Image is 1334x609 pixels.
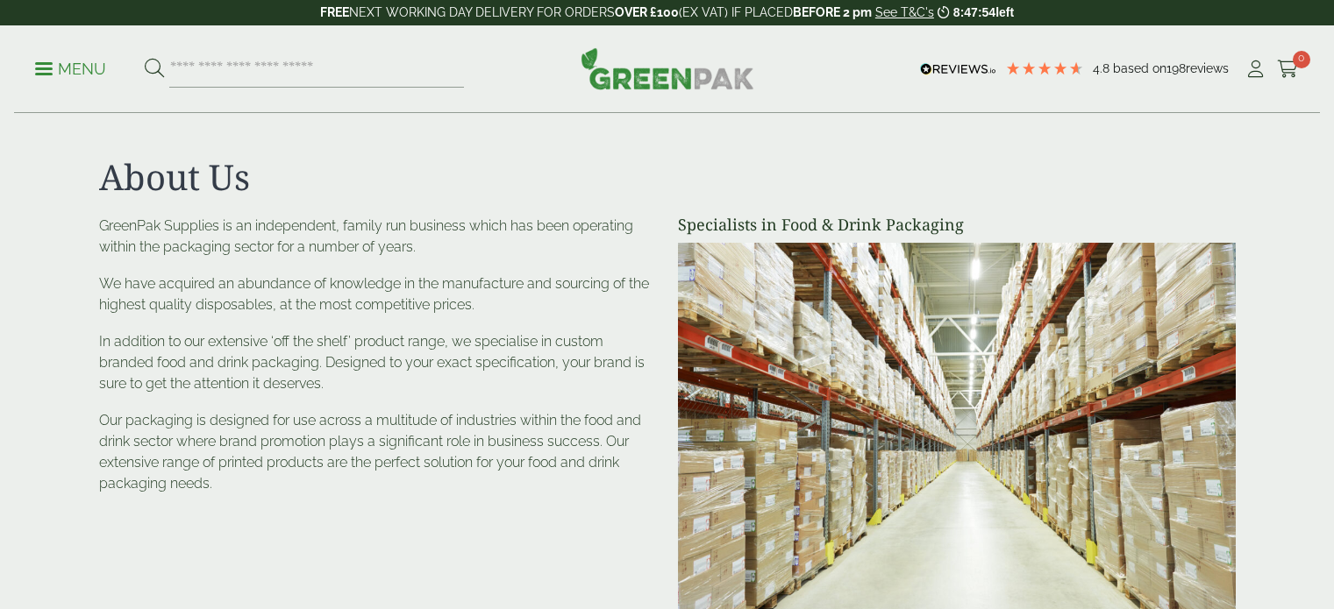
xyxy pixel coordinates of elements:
[1113,61,1166,75] span: Based on
[99,273,657,315] p: We have acquired an abundance of knowledge in the manufacture and sourcing of the highest quality...
[1093,61,1113,75] span: 4.8
[99,216,657,258] p: GreenPak Supplies is an independent, family run business which has been operating within the pack...
[35,59,106,76] a: Menu
[581,47,754,89] img: GreenPak Supplies
[99,331,657,394] p: In addition to our extensive ‘off the shelf’ product range, we specialise in custom branded food ...
[1277,56,1299,82] a: 0
[920,63,996,75] img: REVIEWS.io
[615,5,679,19] strong: OVER £100
[99,410,657,494] p: Our packaging is designed for use across a multitude of industries within the food and drink sect...
[1245,60,1266,78] i: My Account
[1005,60,1084,76] div: 4.79 Stars
[995,5,1014,19] span: left
[1166,61,1186,75] span: 198
[99,156,1236,198] h1: About Us
[953,5,995,19] span: 8:47:54
[793,5,872,19] strong: BEFORE 2 pm
[1186,61,1229,75] span: reviews
[1293,51,1310,68] span: 0
[320,5,349,19] strong: FREE
[875,5,934,19] a: See T&C's
[678,216,1236,235] h4: Specialists in Food & Drink Packaging
[1277,60,1299,78] i: Cart
[35,59,106,80] p: Menu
